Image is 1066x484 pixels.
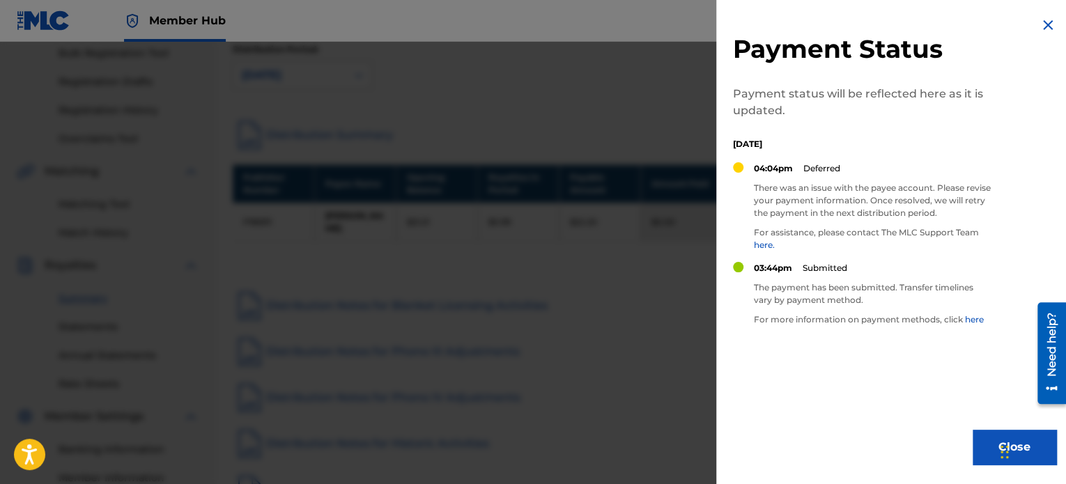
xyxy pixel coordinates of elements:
[124,13,141,29] img: Top Rightsholder
[17,10,70,31] img: MLC Logo
[965,314,984,325] a: here
[1027,297,1066,409] iframe: Resource Center
[973,430,1056,465] button: Close
[754,162,793,175] p: 04:04pm
[733,86,991,119] p: Payment status will be reflected here as it is updated.
[803,162,840,175] p: Deferred
[733,33,991,65] h2: Payment Status
[149,13,226,29] span: Member Hub
[733,138,991,150] p: [DATE]
[754,281,991,306] p: The payment has been submitted. Transfer timelines vary by payment method.
[754,226,991,251] p: For assistance, please contact The MLC Support Team
[996,417,1066,484] iframe: Chat Widget
[803,262,847,274] p: Submitted
[754,262,792,274] p: 03:44pm
[754,240,775,250] a: here.
[1001,431,1009,473] div: Drag
[754,313,991,326] p: For more information on payment methods, click
[754,182,991,219] p: There was an issue with the payee account. Please revise your payment information. Once resolved,...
